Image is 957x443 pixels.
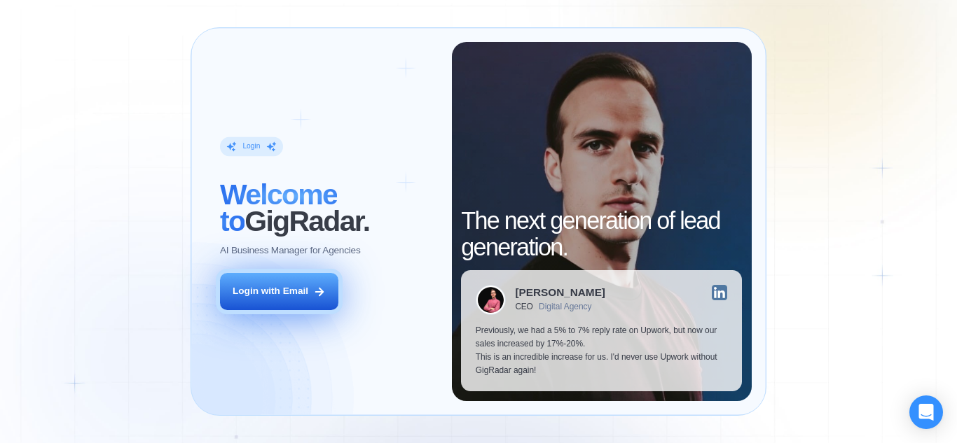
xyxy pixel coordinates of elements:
p: AI Business Manager for Agencies [220,245,360,258]
h2: The next generation of lead generation. [461,208,742,260]
p: Previously, we had a 5% to 7% reply rate on Upwork, but now our sales increased by 17%-20%. This ... [476,324,728,377]
div: [PERSON_NAME] [515,287,605,297]
div: Open Intercom Messenger [909,395,943,429]
div: CEO [515,302,532,312]
div: Digital Agency [539,302,591,312]
h2: ‍ GigRadar. [220,183,437,235]
div: Login [242,141,260,151]
button: Login with Email [220,273,338,310]
div: Login with Email [233,285,308,298]
span: Welcome to [220,179,337,238]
